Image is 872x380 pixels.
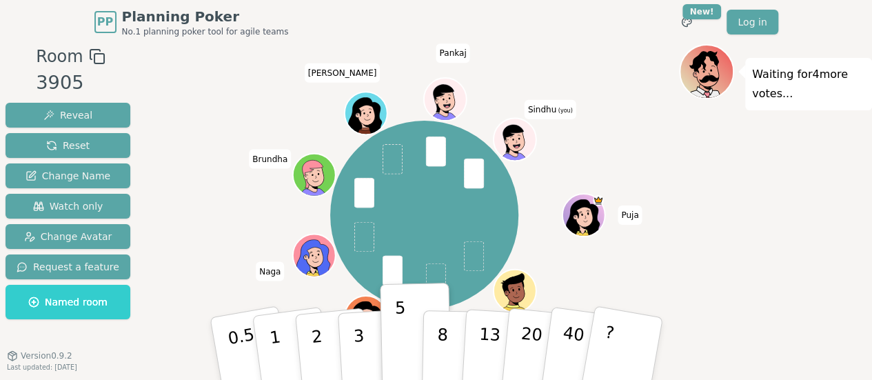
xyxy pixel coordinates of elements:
span: Click to change your name [436,43,469,63]
div: New! [682,4,722,19]
p: 5 [394,298,406,372]
span: Named room [28,295,108,309]
span: Request a feature [17,260,119,274]
button: Named room [6,285,130,319]
span: (you) [556,108,573,114]
span: Click to change your name [512,311,588,330]
span: Last updated: [DATE] [7,363,77,371]
span: No.1 planning poker tool for agile teams [122,26,289,37]
span: Reset [46,139,90,152]
span: PP [97,14,113,30]
button: Click to change your avatar [494,119,534,159]
span: Change Name [26,169,110,183]
a: PPPlanning PokerNo.1 planning poker tool for agile teams [94,7,289,37]
span: Room [36,44,83,69]
a: Log in [727,10,778,34]
p: Waiting for 4 more votes... [752,65,865,103]
span: Click to change your name [305,63,381,82]
span: Puja is the host [593,195,603,206]
div: 3905 [36,69,105,97]
button: Watch only [6,194,130,219]
button: Change Avatar [6,224,130,249]
button: Reveal [6,103,130,128]
span: Click to change your name [618,206,642,225]
button: Request a feature [6,254,130,279]
span: Watch only [33,199,103,213]
span: Click to change your name [249,149,291,168]
span: Reveal [43,108,92,122]
span: Version 0.9.2 [21,350,72,361]
button: Change Name [6,163,130,188]
span: Click to change your name [525,100,576,119]
button: New! [674,10,699,34]
button: Version0.9.2 [7,350,72,361]
span: Change Avatar [24,230,112,243]
button: Reset [6,133,130,158]
span: Planning Poker [122,7,289,26]
span: Click to change your name [256,261,284,281]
